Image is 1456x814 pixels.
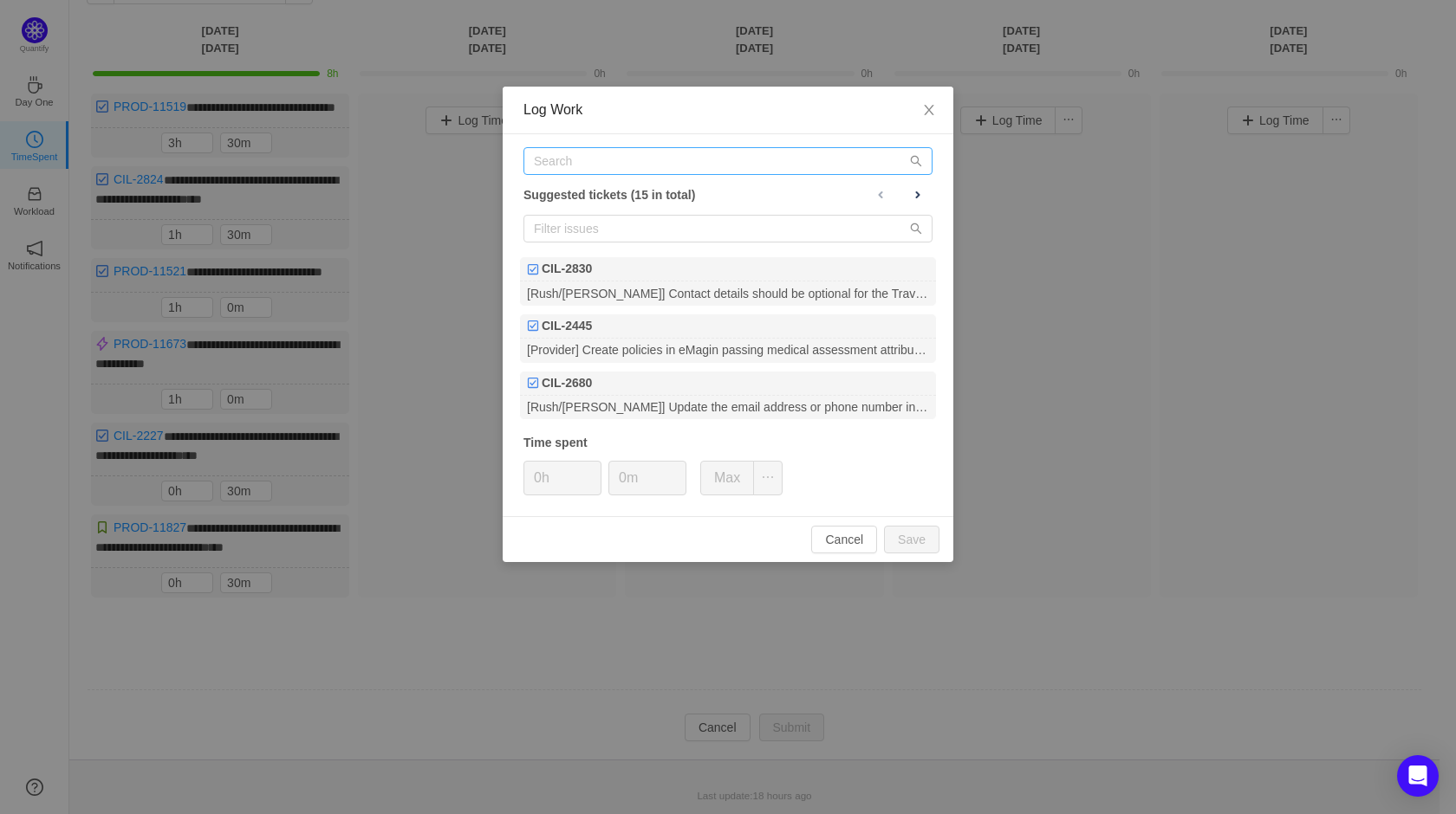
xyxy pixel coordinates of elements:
[527,320,539,332] img: Task
[542,374,592,392] b: CIL-2680
[700,461,754,495] button: Max
[523,434,933,452] div: Time spent
[527,377,539,389] img: Task
[520,396,936,419] div: [Rush/[PERSON_NAME]] Update the email address or phone number in ABS after Medical Coverage Creat...
[523,100,933,120] div: Log Work
[910,155,922,167] i: icon: search
[905,87,953,135] button: Close
[811,526,877,553] button: Cancel
[1397,755,1439,797] div: Open Intercom Messenger
[520,281,936,305] div: [Rush/[PERSON_NAME]] Contact details should be optional for the Travellers
[542,260,592,278] b: CIL-2830
[523,184,933,206] div: Suggested tickets (15 in total)
[910,223,922,235] i: icon: search
[542,317,592,335] b: CIL-2445
[753,461,783,495] button: icon: ellipsis
[884,526,939,553] button: Save
[523,215,933,242] input: Filter issues
[523,147,933,175] input: Search
[527,263,539,275] img: Task
[520,339,936,362] div: [Provider] Create policies in eMagin passing medical assessment attributes (purchase services: su...
[922,103,936,117] i: icon: close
